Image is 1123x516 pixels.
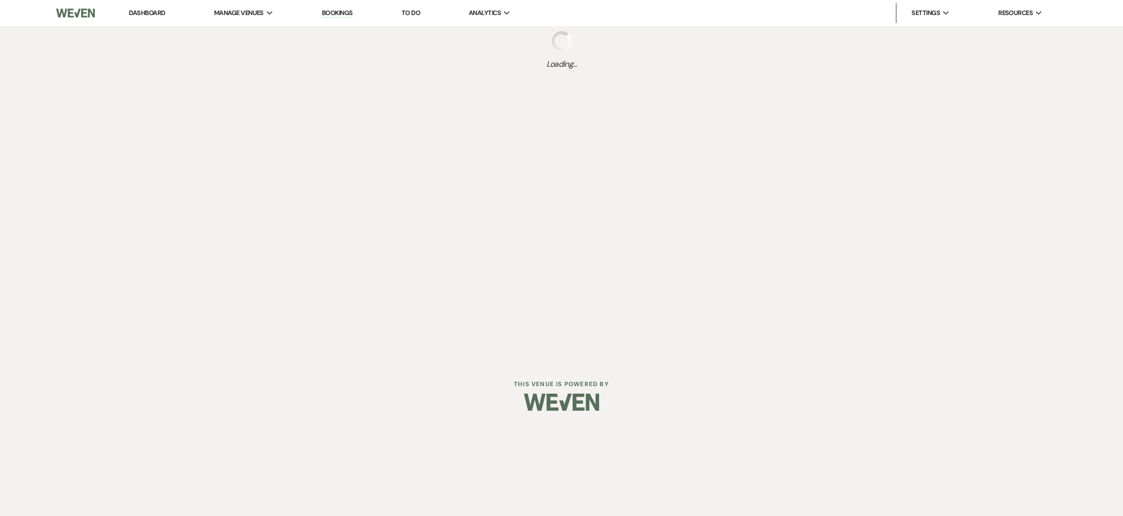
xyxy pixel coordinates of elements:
span: Loading... [546,58,577,70]
span: Manage Venues [214,8,264,18]
span: Analytics [469,8,501,18]
img: loading spinner [551,31,572,51]
a: Bookings [322,9,353,18]
a: Dashboard [129,9,165,17]
img: Weven Logo [56,3,95,24]
a: To Do [402,9,420,17]
img: Weven Logo [524,385,599,420]
span: Settings [911,8,940,18]
span: Resources [998,8,1033,18]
